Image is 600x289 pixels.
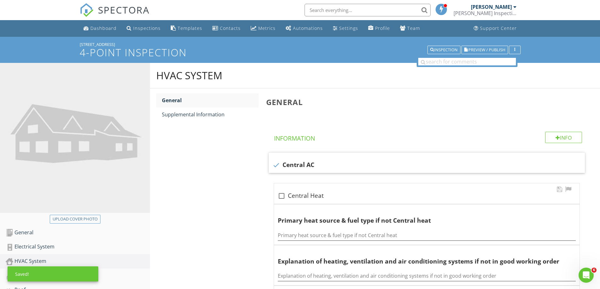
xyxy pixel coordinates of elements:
div: [STREET_ADDRESS] [80,42,521,47]
div: Info [545,132,582,143]
div: [PERSON_NAME] [471,4,512,10]
button: Inspection [427,46,460,54]
div: Upload cover photo [53,216,98,222]
input: search for comments [418,58,516,65]
div: Electrical System [6,243,150,251]
div: Neal Inspections LLC [454,10,517,16]
input: Search everything... [305,4,431,16]
span: 6 [591,268,597,273]
div: Primary heat source & fuel type if not Central heat [278,207,561,225]
div: Saved! [8,266,98,281]
div: Dashboard [90,25,117,31]
div: Contacts [220,25,241,31]
div: Supplemental Information [162,111,259,118]
a: Inspection [427,47,460,52]
input: Primary heat source & fuel type if not Central heat [278,230,576,241]
div: HVAC System [156,69,222,82]
a: Support Center [471,23,519,34]
h1: 4-Point Inspection [80,47,521,58]
h3: General [266,98,590,106]
input: Explanation of heating, ventilation and air conditioning systems if not in good working order [278,271,576,281]
a: Preview / Publish [461,47,508,52]
a: Contacts [210,23,243,34]
div: Automations [293,25,323,31]
div: Profile [375,25,390,31]
iframe: Intercom live chat [579,268,594,283]
div: Settings [339,25,358,31]
img: The Best Home Inspection Software - Spectora [80,3,94,17]
div: General [162,97,259,104]
span: SPECTORA [98,3,150,16]
a: Inspections [124,23,163,34]
div: Templates [178,25,202,31]
a: Metrics [248,23,278,34]
div: HVAC System [6,257,150,265]
a: Settings [330,23,361,34]
a: Company Profile [366,23,392,34]
div: Team [407,25,420,31]
a: Dashboard [81,23,119,34]
div: Inspections [133,25,161,31]
span: Preview / Publish [468,48,505,52]
a: Templates [168,23,205,34]
a: Automations (Basic) [283,23,325,34]
div: General [6,229,150,237]
button: Upload cover photo [50,215,100,224]
button: Preview / Publish [461,46,508,54]
div: Plumbing System [6,272,150,280]
div: Support Center [480,25,517,31]
div: Inspection [430,48,458,52]
div: Metrics [258,25,276,31]
div: Explanation of heating, ventilation and air conditioning systems if not in good working order [278,248,561,266]
a: SPECTORA [80,8,150,22]
h4: Information [274,132,582,142]
a: Team [397,23,423,34]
